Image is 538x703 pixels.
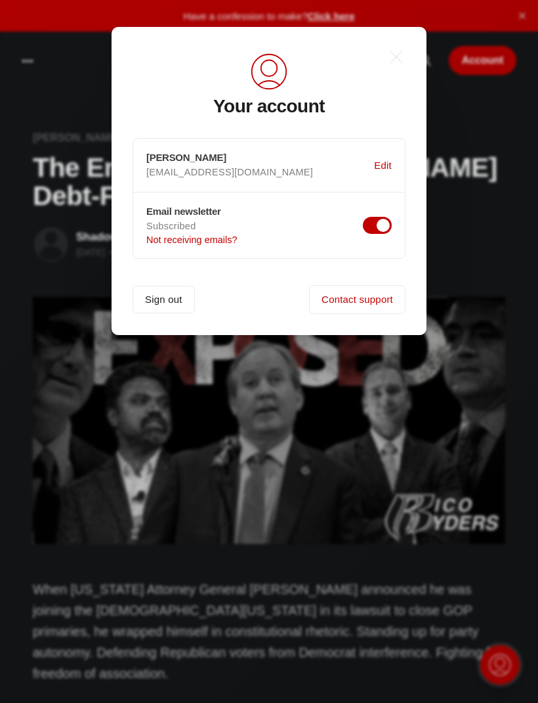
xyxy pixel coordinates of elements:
h2: Your account [213,97,325,117]
h3: Email newsletter [146,206,363,217]
button: logout [133,286,195,313]
a: Contact support [309,285,405,314]
p: Subscribed [146,220,358,245]
h3: [PERSON_NAME] [146,152,374,163]
button: Edit [371,152,394,177]
p: [EMAIL_ADDRESS][DOMAIN_NAME] [146,166,369,179]
button: Not receiving emails? [146,235,238,245]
